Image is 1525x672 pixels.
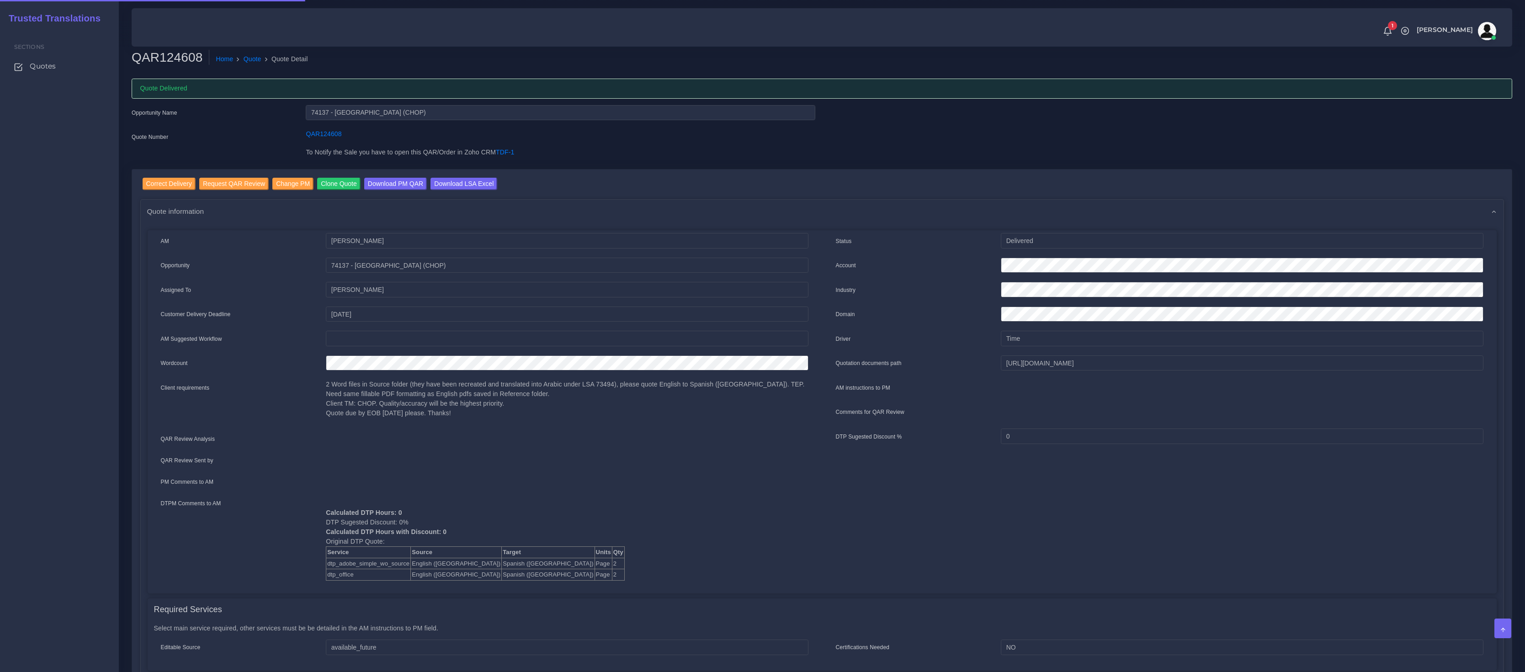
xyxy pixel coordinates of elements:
label: Opportunity Name [132,109,177,117]
td: 2 [612,569,624,581]
label: Domain [836,310,855,318]
h2: Trusted Translations [2,13,101,24]
input: Correct Delivery [143,178,196,190]
label: Account [836,261,856,270]
b: Calculated DTP Hours with Discount: 0 [326,528,446,535]
label: AM instructions to PM [836,384,891,392]
td: Page [595,569,612,581]
td: English ([GEOGRAPHIC_DATA]) [411,569,502,581]
span: Quotes [30,61,56,71]
li: Quote Detail [261,54,308,64]
label: Wordcount [161,359,188,367]
td: English ([GEOGRAPHIC_DATA]) [411,558,502,569]
td: 2 [612,558,624,569]
label: Quote Number [132,133,168,141]
input: Change PM [272,178,314,190]
a: QAR124608 [306,130,341,138]
label: Status [836,237,852,245]
label: Customer Delivery Deadline [161,310,231,318]
label: Comments for QAR Review [836,408,904,416]
input: Download LSA Excel [430,178,497,190]
td: Spanish ([GEOGRAPHIC_DATA]) [502,569,595,581]
b: Calculated DTP Hours: 0 [326,509,402,516]
input: pm [326,282,808,297]
h4: Required Services [154,605,222,615]
label: Driver [836,335,851,343]
input: Download PM QAR [364,178,427,190]
label: AM [161,237,169,245]
td: dtp_adobe_simple_wo_source [326,558,411,569]
a: Trusted Translations [2,11,101,26]
a: Quotes [7,57,112,76]
span: 1 [1388,21,1397,30]
h2: QAR124608 [132,50,209,65]
div: Quote Delivered [132,79,1512,99]
span: Quote information [147,206,204,217]
td: Spanish ([GEOGRAPHIC_DATA]) [502,558,595,569]
label: Editable Source [161,643,201,651]
span: Sections [14,43,44,50]
a: [PERSON_NAME]avatar [1412,22,1499,40]
th: Qty [612,547,624,558]
label: Certifications Needed [836,643,890,651]
th: Source [411,547,502,558]
label: DTPM Comments to AM [161,499,221,508]
img: avatar [1478,22,1496,40]
div: Quote information [141,200,1504,223]
th: Target [502,547,595,558]
p: Select main service required, other services must be be detailed in the AM instructions to PM field. [154,624,1490,633]
th: Service [326,547,411,558]
a: TDF-1 [496,148,514,156]
label: PM Comments to AM [161,478,214,486]
div: DTP Sugested Discount: 0% Original DTP Quote: [319,498,815,581]
a: Home [216,54,233,64]
label: Assigned To [161,286,191,294]
span: [PERSON_NAME] [1417,26,1473,33]
label: AM Suggested Workflow [161,335,222,343]
label: Opportunity [161,261,190,270]
a: Quote [244,54,261,64]
td: dtp_office [326,569,411,581]
label: Industry [836,286,856,294]
p: 2 Word files in Source folder (they have been recreated and translated into Arabic under LSA 7349... [326,380,808,418]
label: QAR Review Analysis [161,435,215,443]
a: 1 [1380,26,1396,36]
input: Request QAR Review [199,178,269,190]
div: To Notify the Sale you have to open this QAR/Order in Zoho CRM [299,148,822,163]
td: Page [595,558,612,569]
input: Clone Quote [317,178,361,190]
label: DTP Sugested Discount % [836,433,902,441]
label: Client requirements [161,384,210,392]
label: Quotation documents path [836,359,902,367]
label: QAR Review Sent by [161,456,213,465]
th: Units [595,547,612,558]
